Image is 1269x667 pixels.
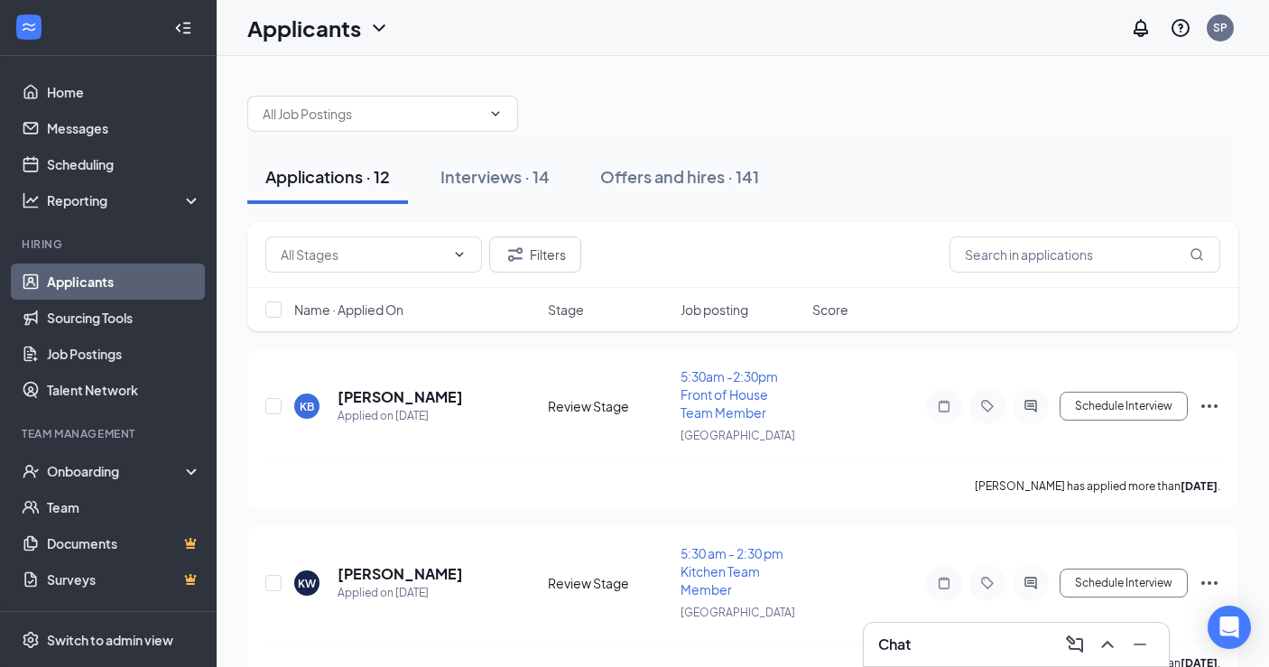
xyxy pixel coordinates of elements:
h5: [PERSON_NAME] [338,564,463,584]
svg: ActiveChat [1020,399,1042,413]
svg: ChevronUp [1097,634,1118,655]
svg: WorkstreamLogo [20,18,38,36]
input: All Job Postings [263,104,481,124]
h1: Applicants [247,13,361,43]
svg: MagnifyingGlass [1190,247,1204,262]
svg: Minimize [1129,634,1151,655]
div: Applied on [DATE] [338,407,463,425]
span: [GEOGRAPHIC_DATA] [681,429,795,442]
div: Applied on [DATE] [338,584,463,602]
svg: ChevronDown [488,107,503,121]
div: Open Intercom Messenger [1208,606,1251,649]
button: Filter Filters [489,236,581,273]
svg: Note [933,576,955,590]
div: Switch to admin view [47,631,173,649]
button: ChevronUp [1093,630,1122,659]
span: Job posting [681,301,748,319]
a: Job Postings [47,336,201,372]
span: Name · Applied On [294,301,403,319]
input: Search in applications [949,236,1220,273]
div: Reporting [47,191,202,209]
svg: Ellipses [1199,572,1220,594]
svg: Tag [977,576,998,590]
svg: Collapse [174,19,192,37]
svg: ChevronDown [452,247,467,262]
svg: Notifications [1130,17,1152,39]
a: DocumentsCrown [47,525,201,561]
div: Applications · 12 [265,165,390,188]
svg: Ellipses [1199,395,1220,417]
button: ComposeMessage [1061,630,1089,659]
div: Hiring [22,236,198,252]
a: Messages [47,110,201,146]
a: Applicants [47,264,201,300]
h5: [PERSON_NAME] [338,387,463,407]
div: SP [1213,20,1227,35]
button: Schedule Interview [1060,392,1188,421]
b: [DATE] [1181,479,1218,493]
span: Stage [548,301,584,319]
input: All Stages [281,245,445,264]
svg: ComposeMessage [1064,634,1086,655]
svg: QuestionInfo [1170,17,1191,39]
span: Score [812,301,848,319]
svg: Tag [977,399,998,413]
svg: Settings [22,631,40,649]
div: Onboarding [47,462,186,480]
a: Sourcing Tools [47,300,201,336]
svg: ActiveChat [1020,576,1042,590]
div: Team Management [22,426,198,441]
svg: Analysis [22,191,40,209]
svg: Filter [505,244,526,265]
div: Review Stage [548,397,670,415]
h3: Chat [878,635,911,654]
div: KW [298,576,316,591]
a: Scheduling [47,146,201,182]
a: Talent Network [47,372,201,408]
button: Schedule Interview [1060,569,1188,598]
span: 5:30 am - 2:30 pm Kitchen Team Member [681,545,783,598]
button: Minimize [1125,630,1154,659]
svg: Note [933,399,955,413]
div: Offers and hires · 141 [600,165,759,188]
a: Team [47,489,201,525]
svg: ChevronDown [368,17,390,39]
span: [GEOGRAPHIC_DATA] [681,606,795,619]
svg: UserCheck [22,462,40,480]
a: Home [47,74,201,110]
p: [PERSON_NAME] has applied more than . [975,478,1220,494]
a: SurveysCrown [47,561,201,598]
div: Review Stage [548,574,670,592]
div: Interviews · 14 [440,165,550,188]
div: KB [300,399,314,414]
span: 5:30am -2:30pm Front of House Team Member [681,368,778,421]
